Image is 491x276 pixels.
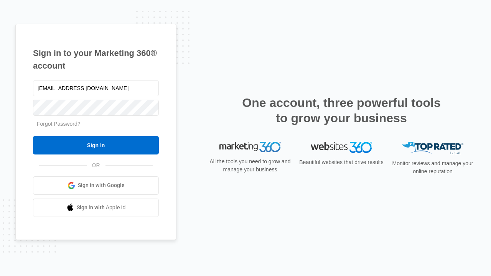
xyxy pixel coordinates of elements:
[33,176,159,195] a: Sign in with Google
[33,47,159,72] h1: Sign in to your Marketing 360® account
[402,142,463,154] img: Top Rated Local
[77,204,126,212] span: Sign in with Apple Id
[37,121,81,127] a: Forgot Password?
[33,136,159,154] input: Sign In
[240,95,443,126] h2: One account, three powerful tools to grow your business
[311,142,372,153] img: Websites 360
[33,199,159,217] a: Sign in with Apple Id
[33,80,159,96] input: Email
[78,181,125,189] span: Sign in with Google
[219,142,281,153] img: Marketing 360
[207,158,293,174] p: All the tools you need to grow and manage your business
[87,161,105,169] span: OR
[298,158,384,166] p: Beautiful websites that drive results
[390,159,476,176] p: Monitor reviews and manage your online reputation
